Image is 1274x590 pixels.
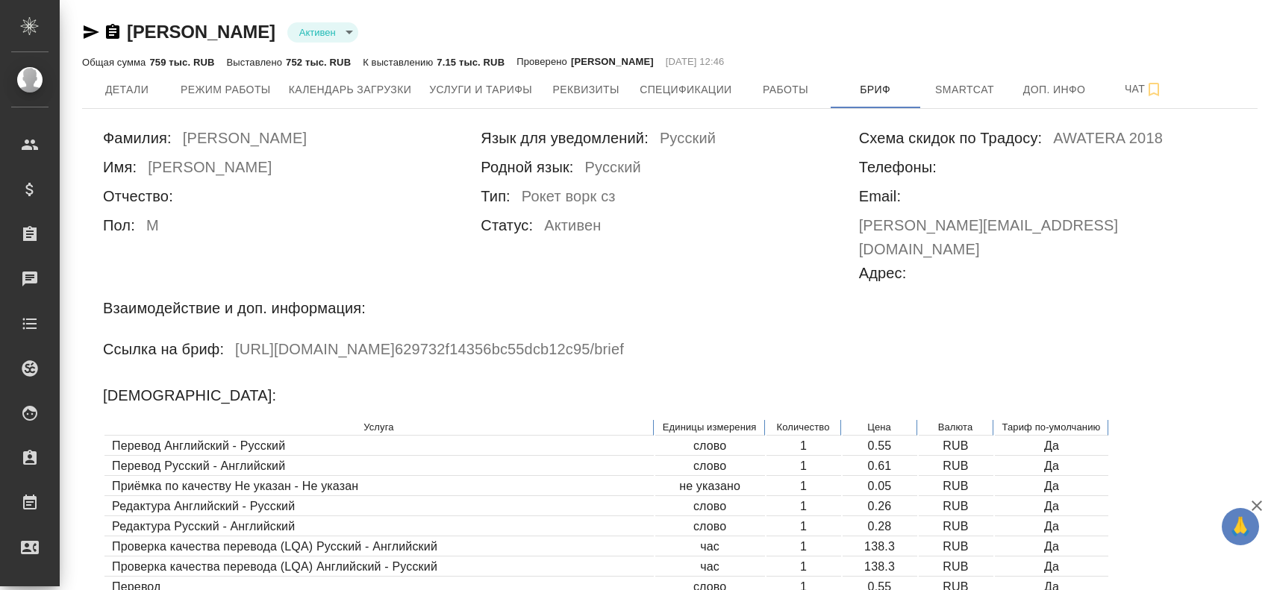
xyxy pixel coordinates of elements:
td: 0.05 [843,477,917,496]
td: 1 [766,477,841,496]
span: Чат [1108,80,1180,98]
td: Да [995,518,1109,536]
td: 138.3 [843,558,917,577]
td: Да [995,437,1109,456]
p: Выставлено [227,57,287,68]
span: Спецификации [640,81,731,99]
td: Да [995,477,1109,496]
h6: Отчество: [103,184,173,208]
td: RUB [919,538,993,556]
td: слово [655,518,765,536]
h6: Язык для уведомлений: [481,126,649,150]
td: Редактура Русский - Английский [104,518,654,536]
h6: AWATERA 2018 [1053,126,1163,155]
td: Да [995,538,1109,556]
td: 1 [766,437,841,456]
td: слово [655,457,765,476]
p: Цена [850,420,909,435]
h6: Пол: [103,213,135,237]
td: слово [655,498,765,516]
p: [PERSON_NAME] [571,54,654,69]
p: Тариф по-умолчанию [1002,420,1101,435]
h6: Ссылка на бриф: [103,337,224,361]
h6: Схема скидок по Традосу: [859,126,1043,150]
td: Перевод Русский - Английский [104,457,654,476]
span: Режим работы [181,81,271,99]
td: 0.61 [843,457,917,476]
span: Календарь загрузки [289,81,412,99]
td: не указано [655,477,765,496]
p: Количество [774,420,833,435]
span: Услуги и тарифы [429,81,532,99]
p: Общая сумма [82,57,149,68]
p: Единицы измерения [663,420,757,435]
h6: Активен [544,213,601,242]
p: Услуга [112,420,646,435]
td: RUB [919,457,993,476]
h6: Русский [585,155,641,184]
h6: Взаимодействие и доп. информация: [103,296,366,320]
p: Валюта [926,420,985,435]
td: RUB [919,437,993,456]
h6: Родной язык: [481,155,573,179]
span: Детали [91,81,163,99]
svg: Подписаться [1145,81,1163,98]
td: 1 [766,498,841,516]
h6: Имя: [103,155,137,179]
span: Работы [750,81,822,99]
td: 1 [766,457,841,476]
td: Проверка качества перевода (LQA) Английский - Русский [104,558,654,577]
h6: [URL][DOMAIN_NAME] 629732f14356bc55dcb12c95 /brief [235,337,624,366]
h6: Телефоны: [859,155,937,179]
td: RUB [919,518,993,536]
td: 1 [766,558,841,577]
h6: [PERSON_NAME] [148,155,272,184]
td: Да [995,457,1109,476]
h6: Фамилия: [103,126,172,150]
td: Приёмка по качеству Не указан - Не указан [104,477,654,496]
a: [PERSON_NAME] [127,22,275,42]
h6: Статус: [481,213,533,237]
p: 759 тыс. RUB [149,57,214,68]
span: Реквизиты [550,81,622,99]
td: Проверка качества перевода (LQA) Русский - Английский [104,538,654,556]
button: Скопировать ссылку для ЯМессенджера [82,23,100,41]
td: Да [995,498,1109,516]
td: 0.28 [843,518,917,536]
td: 0.26 [843,498,917,516]
h6: Адрес: [859,261,907,285]
h6: М [146,213,159,242]
td: 1 [766,538,841,556]
h6: [DEMOGRAPHIC_DATA]: [103,383,276,407]
h6: [PERSON_NAME] [183,126,307,155]
button: 🙏 [1222,508,1259,545]
td: RUB [919,477,993,496]
td: Редактура Английский - Русский [104,498,654,516]
h6: Русский [660,126,716,155]
h6: Тип: [481,184,510,208]
span: Доп. инфо [1019,81,1090,99]
td: Да [995,558,1109,577]
p: [DATE] 12:46 [666,54,725,69]
div: Активен [287,22,358,43]
td: 1 [766,518,841,536]
h6: Рокет ворк сз [522,184,616,213]
p: 7.15 тыс. RUB [437,57,505,68]
span: 🙏 [1228,511,1253,542]
h6: [PERSON_NAME][EMAIL_ADDRESS][DOMAIN_NAME] [859,213,1237,261]
td: RUB [919,558,993,577]
td: час [655,558,765,577]
p: Проверено [516,54,571,69]
td: RUB [919,498,993,516]
p: 752 тыс. RUB [286,57,351,68]
h6: Email: [859,184,901,208]
td: 0.55 [843,437,917,456]
td: час [655,538,765,556]
span: Бриф [840,81,911,99]
p: К выставлению [363,57,437,68]
span: Smartcat [929,81,1001,99]
button: Активен [295,26,340,39]
td: 138.3 [843,538,917,556]
td: слово [655,437,765,456]
button: Скопировать ссылку [104,23,122,41]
